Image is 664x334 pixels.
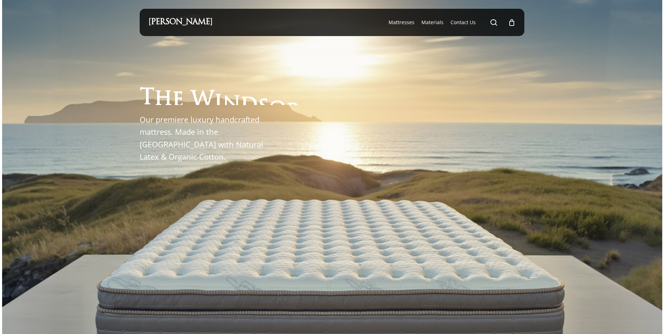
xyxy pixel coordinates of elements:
[269,99,286,120] span: o
[421,19,443,26] a: Materials
[172,90,184,111] span: e
[389,19,414,26] a: Mattresses
[148,19,212,26] a: [PERSON_NAME]
[140,84,301,105] h1: The Windsor
[508,19,516,26] a: Cart
[214,92,223,113] span: i
[385,9,516,36] nav: Main Menu
[450,19,476,26] a: Contact Us
[258,97,269,118] span: s
[140,88,154,109] span: T
[240,95,258,116] span: d
[140,113,271,163] p: Our premiere luxury handcrafted mattress. Made in the [GEOGRAPHIC_DATA] with Natural Latex & Orga...
[191,91,214,112] span: W
[286,101,301,122] span: r
[223,93,240,115] span: n
[154,89,172,110] span: h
